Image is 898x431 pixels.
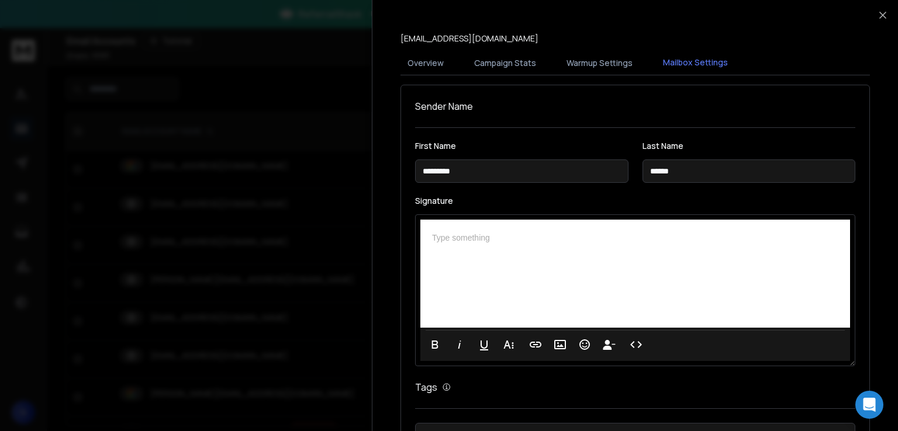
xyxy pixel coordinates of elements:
[574,333,596,356] button: Emoticons
[400,50,451,76] button: Overview
[643,142,856,150] label: Last Name
[598,333,620,356] button: Insert Unsubscribe Link
[524,333,547,356] button: Insert Link (Ctrl+K)
[855,391,883,419] div: Open Intercom Messenger
[559,50,640,76] button: Warmup Settings
[415,380,437,394] h1: Tags
[656,50,735,77] button: Mailbox Settings
[473,333,495,356] button: Underline (Ctrl+U)
[467,50,543,76] button: Campaign Stats
[448,333,471,356] button: Italic (Ctrl+I)
[498,333,520,356] button: More Text
[400,33,538,44] p: [EMAIL_ADDRESS][DOMAIN_NAME]
[549,333,571,356] button: Insert Image (Ctrl+P)
[424,333,446,356] button: Bold (Ctrl+B)
[625,333,647,356] button: Code View
[415,197,855,205] label: Signature
[415,99,855,113] h1: Sender Name
[415,142,628,150] label: First Name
